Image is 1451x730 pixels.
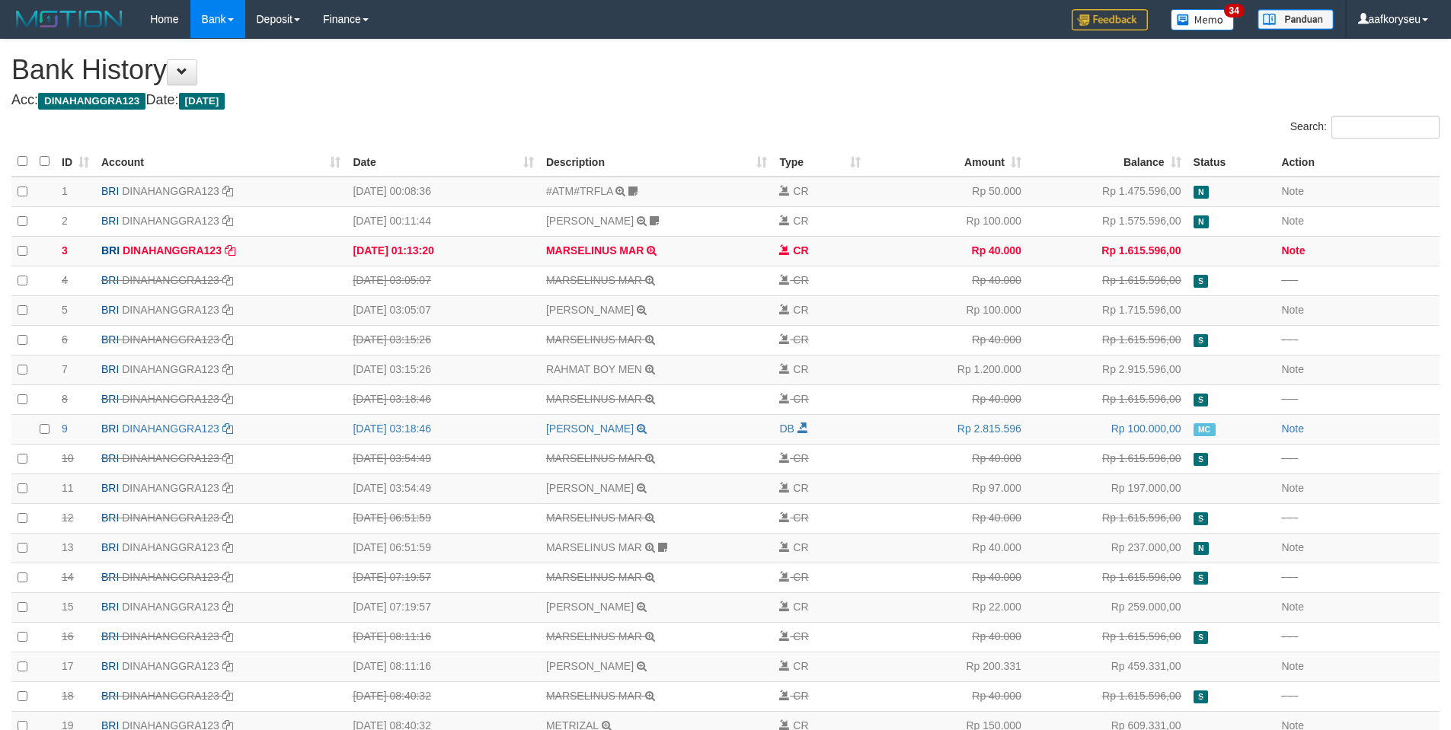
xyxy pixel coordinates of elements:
[101,363,119,375] span: BRI
[101,690,119,702] span: BRI
[347,414,539,444] td: [DATE] 03:18:46
[867,325,1028,355] td: Rp 40.000
[1187,147,1276,177] th: Status
[867,355,1028,384] td: Rp 1.200.000
[1194,186,1209,199] span: Has Note
[62,333,68,346] span: 6
[1275,384,1440,414] td: - - -
[101,630,119,642] span: BRI
[1072,9,1148,30] img: Feedback.jpg
[1194,542,1209,555] span: Has Note
[347,355,539,384] td: [DATE] 03:15:26
[1275,266,1440,295] td: - - -
[867,652,1028,681] td: Rp 200.331
[101,482,119,494] span: BRI
[1028,236,1187,266] td: Rp 1.615.596,00
[62,571,74,583] span: 14
[222,690,233,702] a: Copy DINAHANGGRA123 to clipboard
[867,236,1028,266] td: Rp 40.000
[793,393,808,405] span: CR
[222,660,233,672] a: Copy DINAHANGGRA123 to clipboard
[1275,563,1440,592] td: - - -
[1028,147,1187,177] th: Balance: activate to sort column ascending
[101,422,119,435] span: BRI
[793,512,808,524] span: CR
[62,244,68,257] span: 3
[222,452,233,464] a: Copy DINAHANGGRA123 to clipboard
[773,147,867,177] th: Type: activate to sort column ascending
[793,304,808,316] span: CR
[225,244,235,257] a: Copy DINAHANGGRA123 to clipboard
[122,274,219,286] a: DINAHANGGRA123
[123,244,222,257] a: DINAHANGGRA123
[11,55,1440,85] h1: Bank History
[222,512,233,524] a: Copy DINAHANGGRA123 to clipboard
[1028,414,1187,444] td: Rp 100.000,00
[867,414,1028,444] td: Rp 2.815.596
[62,274,68,286] span: 4
[222,630,233,642] a: Copy DINAHANGGRA123 to clipboard
[546,422,634,435] a: [PERSON_NAME]
[122,512,219,524] a: DINAHANGGRA123
[62,512,74,524] span: 12
[1275,444,1440,473] td: - - -
[222,185,233,197] a: Copy DINAHANGGRA123 to clipboard
[62,630,74,642] span: 16
[347,622,539,652] td: [DATE] 08:11:16
[101,333,119,346] span: BRI
[62,482,74,494] span: 11
[1028,266,1187,295] td: Rp 1.615.596,00
[793,482,808,494] span: CR
[222,215,233,227] a: Copy DINAHANGGRA123 to clipboard
[793,244,808,257] span: CR
[793,363,808,375] span: CR
[1028,681,1187,711] td: Rp 1.615.596,00
[222,393,233,405] a: Copy DINAHANGGRA123 to clipboard
[101,541,119,553] span: BRI
[867,266,1028,295] td: Rp 40.000
[1194,215,1209,228] span: Has Note
[101,393,119,405] span: BRI
[1281,422,1304,435] a: Note
[867,177,1028,207] td: Rp 50.000
[122,571,219,583] a: DINAHANGGRA123
[546,660,634,672] a: [PERSON_NAME]
[101,512,119,524] span: BRI
[62,422,68,435] span: 9
[11,8,127,30] img: MOTION_logo.png
[62,393,68,405] span: 8
[546,215,634,227] a: [PERSON_NAME]
[793,571,808,583] span: CR
[867,295,1028,325] td: Rp 100.000
[1028,355,1187,384] td: Rp 2.915.596,00
[1281,363,1304,375] a: Note
[1281,304,1304,316] a: Note
[779,422,794,435] span: DB
[62,304,68,316] span: 5
[1224,4,1245,18] span: 34
[546,690,642,702] a: MARSELINUS MAR
[222,601,233,613] a: Copy DINAHANGGRA123 to clipboard
[62,660,74,672] span: 17
[546,363,642,375] a: RAHMAT BOY MEN
[347,206,539,236] td: [DATE] 00:11:44
[1194,334,1209,347] span: Duplicate/Skipped
[222,304,233,316] a: Copy DINAHANGGRA123 to clipboard
[546,333,642,346] a: MARSELINUS MAR
[347,652,539,681] td: [DATE] 08:11:16
[122,541,219,553] a: DINAHANGGRA123
[1290,116,1440,139] label: Search:
[1275,681,1440,711] td: - - -
[546,541,642,553] a: MARSELINUS MAR
[222,422,233,435] a: Copy DINAHANGGRA123 to clipboard
[793,660,808,672] span: CR
[101,452,119,464] span: BRI
[101,274,119,286] span: BRI
[122,690,219,702] a: DINAHANGGRA123
[56,147,95,177] th: ID: activate to sort column ascending
[11,93,1440,108] h4: Acc: Date:
[1028,295,1187,325] td: Rp 1.715.596,00
[1281,601,1304,613] a: Note
[867,384,1028,414] td: Rp 40.000
[867,444,1028,473] td: Rp 40.000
